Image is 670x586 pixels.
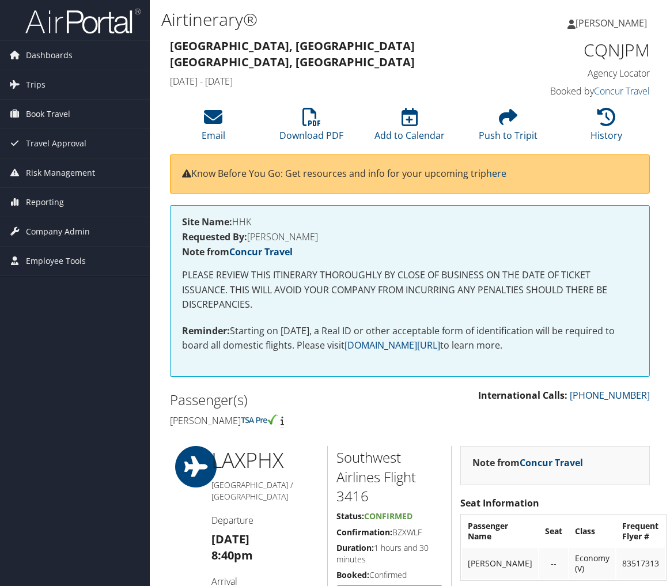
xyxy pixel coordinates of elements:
a: Add to Calendar [374,114,445,142]
a: [PHONE_NUMBER] [570,389,650,402]
h5: [GEOGRAPHIC_DATA] / [GEOGRAPHIC_DATA] [211,479,319,502]
a: Concur Travel [520,456,583,469]
h4: Booked by [543,85,650,97]
td: 83517313 [616,548,665,579]
img: airportal-logo.png [25,7,141,35]
strong: Reminder: [182,324,230,337]
h5: BZXWLF [336,527,443,538]
span: Reporting [26,188,64,217]
p: PLEASE REVIEW THIS ITINERARY THOROUGHLY BY CLOSE OF BUSINESS ON THE DATE OF TICKET ISSUANCE. THIS... [182,268,638,312]
strong: Confirmation: [336,527,392,538]
p: Starting on [DATE], a Real ID or other acceptable form of identification will be required to boar... [182,324,638,353]
th: Seat [539,516,568,547]
strong: Requested By: [182,230,247,243]
strong: 8:40pm [211,547,253,563]
strong: Status: [336,511,364,521]
h2: Southwest Airlines Flight 3416 [336,448,443,506]
img: tsa-precheck.png [241,414,278,425]
h4: [PERSON_NAME] [182,232,638,241]
strong: Duration: [336,542,374,553]
h4: [DATE] - [DATE] [170,75,525,88]
span: Employee Tools [26,247,86,275]
th: Passenger Name [462,516,538,547]
div: -- [545,558,562,569]
span: Trips [26,70,46,99]
span: Risk Management [26,158,95,187]
span: Company Admin [26,217,90,246]
a: here [486,167,506,180]
h2: Passenger(s) [170,390,402,410]
span: Confirmed [364,511,412,521]
h1: Airtinerary® [161,7,493,32]
td: Economy (V) [569,548,615,579]
p: Know Before You Go: Get resources and info for your upcoming trip [182,167,638,182]
span: Travel Approval [26,129,86,158]
a: Concur Travel [594,85,650,97]
strong: Note from [472,456,583,469]
span: Book Travel [26,100,70,128]
a: [DOMAIN_NAME][URL] [345,339,440,351]
h5: 1 hours and 30 minutes [336,542,443,565]
a: [PERSON_NAME] [567,6,658,40]
strong: Note from [182,245,293,258]
a: Concur Travel [229,245,293,258]
h4: Agency Locator [543,67,650,80]
strong: Site Name: [182,216,232,228]
span: [PERSON_NAME] [576,17,647,29]
a: Push to Tripit [479,114,537,142]
strong: Booked: [336,569,369,580]
h4: [PERSON_NAME] [170,414,402,427]
th: Frequent Flyer # [616,516,665,547]
h4: Departure [211,514,319,527]
strong: [GEOGRAPHIC_DATA], [GEOGRAPHIC_DATA] [GEOGRAPHIC_DATA], [GEOGRAPHIC_DATA] [170,38,415,70]
h4: HHK [182,217,638,226]
span: Dashboards [26,41,73,70]
strong: [DATE] [211,531,249,547]
td: [PERSON_NAME] [462,548,538,579]
a: Email [202,114,225,142]
h1: LAX PHX [211,446,319,475]
a: History [590,114,622,142]
h5: Confirmed [336,569,443,581]
h1: CQNJPM [543,38,650,62]
a: Download PDF [279,114,343,142]
th: Class [569,516,615,547]
strong: International Calls: [478,389,567,402]
strong: Seat Information [460,497,539,509]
